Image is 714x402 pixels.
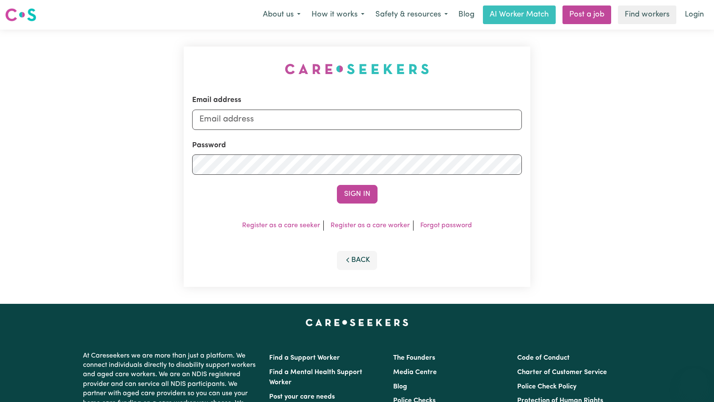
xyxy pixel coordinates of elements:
[269,355,340,361] a: Find a Support Worker
[331,222,410,229] a: Register as a care worker
[269,369,362,386] a: Find a Mental Health Support Worker
[242,222,320,229] a: Register as a care seeker
[192,140,226,151] label: Password
[370,6,453,24] button: Safety & resources
[337,185,378,204] button: Sign In
[5,7,36,22] img: Careseekers logo
[192,109,522,129] input: Email address
[393,355,435,361] a: The Founders
[337,251,378,270] button: Back
[618,6,676,24] a: Find workers
[393,383,407,390] a: Blog
[517,355,570,361] a: Code of Conduct
[562,6,611,24] a: Post a job
[306,319,408,326] a: Careseekers home page
[5,5,36,25] a: Careseekers logo
[680,368,707,395] iframe: Button to launch messaging window
[269,394,335,400] a: Post your care needs
[257,6,306,24] button: About us
[453,6,480,24] a: Blog
[306,6,370,24] button: How it works
[680,6,709,24] a: Login
[517,383,576,390] a: Police Check Policy
[483,6,556,24] a: AI Worker Match
[517,369,607,376] a: Charter of Customer Service
[393,369,437,376] a: Media Centre
[420,222,472,229] a: Forgot password
[192,95,241,106] label: Email address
